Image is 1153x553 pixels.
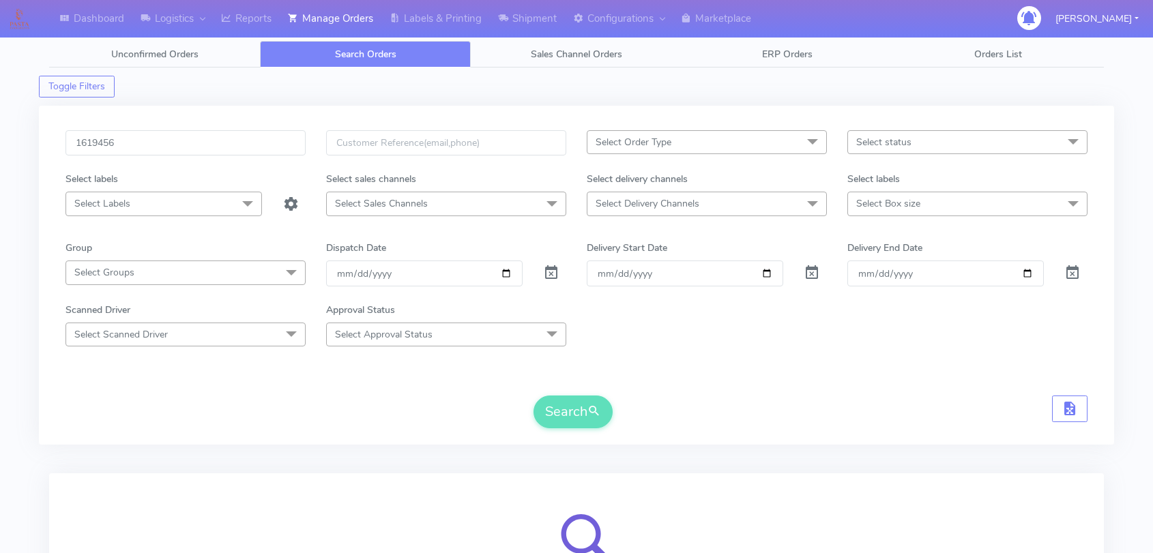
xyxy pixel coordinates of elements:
[335,48,396,61] span: Search Orders
[49,41,1104,68] ul: Tabs
[974,48,1022,61] span: Orders List
[326,303,395,317] label: Approval Status
[74,328,168,341] span: Select Scanned Driver
[596,197,699,210] span: Select Delivery Channels
[762,48,813,61] span: ERP Orders
[326,172,416,186] label: Select sales channels
[587,241,667,255] label: Delivery Start Date
[856,197,920,210] span: Select Box size
[74,197,130,210] span: Select Labels
[111,48,199,61] span: Unconfirmed Orders
[335,197,428,210] span: Select Sales Channels
[74,266,134,279] span: Select Groups
[65,303,130,317] label: Scanned Driver
[1045,5,1149,33] button: [PERSON_NAME]
[65,130,306,155] input: Order Id
[847,172,900,186] label: Select labels
[65,241,92,255] label: Group
[39,76,115,98] button: Toggle Filters
[65,172,118,186] label: Select labels
[326,130,566,155] input: Customer Reference(email,phone)
[587,172,688,186] label: Select delivery channels
[335,328,433,341] span: Select Approval Status
[531,48,622,61] span: Sales Channel Orders
[856,136,911,149] span: Select status
[596,136,671,149] span: Select Order Type
[847,241,922,255] label: Delivery End Date
[534,395,613,428] button: Search
[326,241,386,255] label: Dispatch Date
